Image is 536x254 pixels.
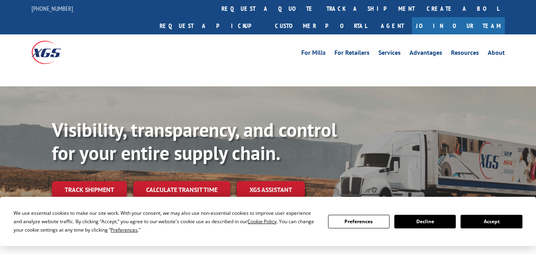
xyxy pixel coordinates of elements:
[269,17,373,34] a: Customer Portal
[154,17,269,34] a: Request a pickup
[488,50,505,58] a: About
[237,181,305,198] a: XGS ASSISTANT
[52,117,337,165] b: Visibility, transparency, and control for your entire supply chain.
[451,50,479,58] a: Resources
[52,181,127,198] a: Track shipment
[32,4,73,12] a: [PHONE_NUMBER]
[14,209,318,234] div: We use essential cookies to make our site work. With your consent, we may also use non-essential ...
[461,215,522,228] button: Accept
[373,17,412,34] a: Agent
[409,50,442,58] a: Advantages
[133,181,230,198] a: Calculate transit time
[334,50,370,58] a: For Retailers
[301,50,326,58] a: For Mills
[111,226,138,233] span: Preferences
[247,218,277,225] span: Cookie Policy
[394,215,456,228] button: Decline
[412,17,505,34] a: Join Our Team
[378,50,401,58] a: Services
[328,215,390,228] button: Preferences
